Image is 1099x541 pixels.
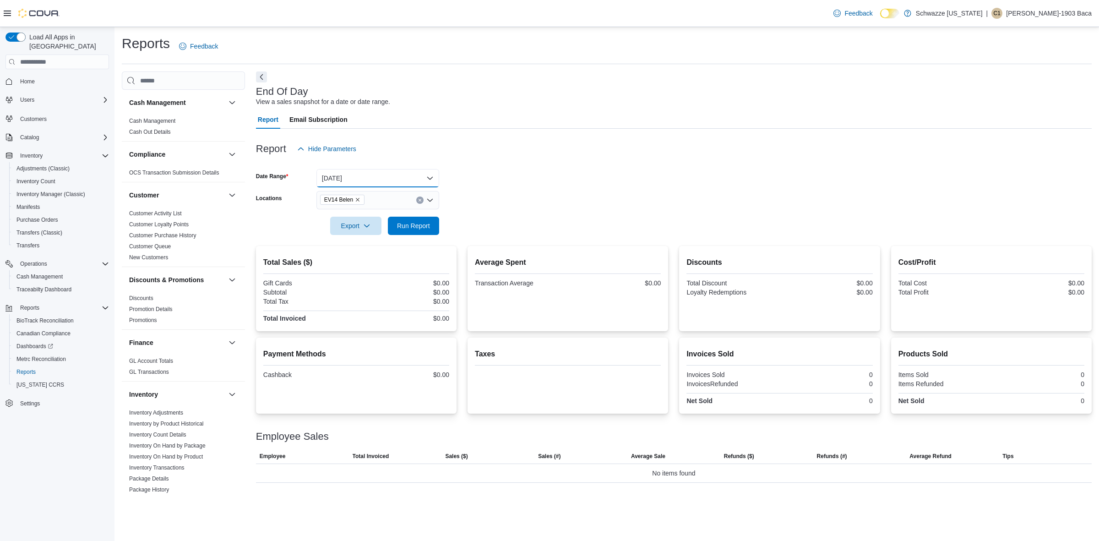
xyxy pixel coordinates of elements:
a: Transfers [13,240,43,251]
span: Catalog [20,134,39,141]
span: Inventory Count [16,178,55,185]
div: Gift Cards [263,279,354,287]
strong: Net Sold [686,397,713,404]
h3: Report [256,143,286,154]
span: Export [336,217,376,235]
span: Promotion Details [129,306,173,313]
h2: Cost/Profit [898,257,1084,268]
button: Cash Management [227,97,238,108]
a: Cash Management [13,271,66,282]
a: Manifests [13,202,44,213]
div: Discounts & Promotions [122,293,245,329]
button: Cash Management [129,98,225,107]
button: [DATE] [316,169,439,187]
span: Sales (#) [538,453,560,460]
span: Transfers (Classic) [16,229,62,236]
button: Run Report [388,217,439,235]
span: Metrc Reconciliation [13,354,109,365]
span: Cash Management [13,271,109,282]
a: Promotion Details [129,306,173,312]
span: Cash Management [129,117,175,125]
button: Settings [2,397,113,410]
a: BioTrack Reconciliation [13,315,77,326]
a: Customers [16,114,50,125]
button: Catalog [2,131,113,144]
strong: Total Invoiced [263,315,306,322]
span: Canadian Compliance [13,328,109,339]
button: Traceabilty Dashboard [9,283,113,296]
span: Sales ($) [445,453,468,460]
span: Tips [1002,453,1013,460]
span: Settings [20,400,40,407]
span: GL Account Totals [129,357,173,365]
div: InvoicesRefunded [686,380,778,388]
span: Canadian Compliance [16,330,71,337]
button: Export [330,217,381,235]
input: Dark Mode [880,9,899,18]
div: Compliance [122,167,245,182]
span: Inventory Manager (Classic) [16,191,85,198]
a: Package Details [129,475,169,482]
div: Invoices Sold [686,371,778,378]
a: Reports [13,366,39,377]
a: Inventory Count Details [129,432,186,438]
a: GL Account Totals [129,358,173,364]
div: Transaction Average [475,279,566,287]
button: Home [2,75,113,88]
p: [PERSON_NAME]-1903 Baca [1006,8,1092,19]
button: Inventory [227,389,238,400]
span: Load All Apps in [GEOGRAPHIC_DATA] [26,33,109,51]
a: New Customers [129,254,168,261]
span: EV14 Belen [324,195,353,204]
button: Reports [2,301,113,314]
button: Hide Parameters [294,140,360,158]
span: Transfers (Classic) [13,227,109,238]
span: [US_STATE] CCRS [16,381,64,388]
button: Inventory Manager (Classic) [9,188,113,201]
span: Refunds ($) [724,453,754,460]
button: Finance [129,338,225,347]
a: Discounts [129,295,153,301]
a: Inventory On Hand by Product [129,454,203,460]
button: Metrc Reconciliation [9,353,113,366]
div: Cashback [263,371,354,378]
img: Cova [18,9,60,18]
div: $0.00 [358,298,449,305]
div: 0 [782,397,873,404]
span: Employee [260,453,286,460]
a: Customer Loyalty Points [129,221,189,228]
span: Manifests [16,203,40,211]
button: Reports [9,366,113,378]
a: Promotions [129,317,157,323]
span: Operations [20,260,47,268]
div: $0.00 [993,289,1084,296]
span: Customer Purchase History [129,232,196,239]
a: Dashboards [9,340,113,353]
span: Inventory by Product Historical [129,420,204,427]
div: 0 [993,371,1084,378]
button: Reports [16,302,43,313]
div: Total Cost [898,279,990,287]
h3: Discounts & Promotions [129,275,204,284]
span: C1 [994,8,1001,19]
h2: Discounts [686,257,872,268]
button: Inventory [2,149,113,162]
label: Date Range [256,173,288,180]
span: Purchase Orders [13,214,109,225]
p: Schwazze [US_STATE] [916,8,983,19]
span: GL Transactions [129,368,169,376]
div: $0.00 [358,289,449,296]
button: Compliance [227,149,238,160]
span: Users [16,94,109,105]
button: Customer [227,190,238,201]
h3: Customer [129,191,159,200]
h2: Average Spent [475,257,661,268]
span: Dashboards [16,343,53,350]
a: Inventory Adjustments [129,410,183,416]
span: Average Sale [631,453,665,460]
div: Items Refunded [898,380,990,388]
span: Run Report [397,221,430,230]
